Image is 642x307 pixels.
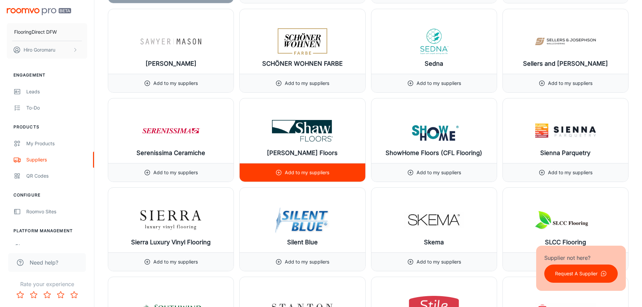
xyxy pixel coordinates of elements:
div: Leads [26,88,87,95]
img: Silent Blue [272,207,333,234]
button: Rate 5 star [67,288,81,302]
p: Supplier not here? [544,254,618,262]
button: Rate 3 star [40,288,54,302]
p: Add to my suppliers [153,169,198,176]
img: Sedna [404,28,464,55]
p: Add to my suppliers [548,169,592,176]
h6: Skema [424,238,444,247]
h6: ShowHome Floors (CFL Flooring) [386,148,482,158]
p: Request A Supplier [555,270,598,277]
span: Need help? [30,258,58,267]
img: Serenissima Ceramiche [141,117,201,144]
h6: [PERSON_NAME] Floors [267,148,338,158]
button: Rate 1 star [13,288,27,302]
p: Add to my suppliers [285,80,329,87]
img: Sellers and Josephson [535,28,596,55]
h6: SCHÖNER WOHNEN FARBE [262,59,343,68]
img: Skema [404,207,464,234]
div: QR Codes [26,172,87,180]
div: My Products [26,140,87,147]
p: Rate your experience [5,280,89,288]
img: ShowHome Floors (CFL Flooring) [404,117,464,144]
p: Add to my suppliers [153,80,198,87]
div: User Administration [26,244,87,251]
h6: Sellers and [PERSON_NAME] [523,59,608,68]
div: To-do [26,104,87,112]
button: Rate 2 star [27,288,40,302]
img: Sawyer Mason [141,28,201,55]
button: FlooringDirect DFW [7,23,87,41]
p: Add to my suppliers [417,169,461,176]
button: Hiro Goromaru [7,41,87,59]
img: Sienna Parquetry [535,117,596,144]
p: Add to my suppliers [548,80,592,87]
img: SCHÖNER WOHNEN FARBE [272,28,333,55]
img: Shaw Floors [272,117,333,144]
p: Add to my suppliers [153,258,198,266]
p: Add to my suppliers [417,80,461,87]
div: Suppliers [26,156,87,163]
button: Request A Supplier [544,265,618,283]
h6: Sienna Parquetry [540,148,590,158]
img: Sierra Luxury Vinyl Flooring [141,207,201,234]
h6: [PERSON_NAME] [146,59,196,68]
p: FlooringDirect DFW [14,28,57,36]
img: Roomvo PRO Beta [7,8,71,15]
p: Add to my suppliers [417,258,461,266]
h6: SLCC Flooring [545,238,586,247]
div: Roomvo Sites [26,208,87,215]
h6: Silent Blue [287,238,318,247]
p: Hiro Goromaru [24,46,55,54]
h6: Sierra Luxury Vinyl Flooring [131,238,211,247]
h6: Serenissima Ceramiche [136,148,205,158]
button: Rate 4 star [54,288,67,302]
p: Add to my suppliers [285,258,329,266]
img: SLCC Flooring [535,207,596,234]
h6: Sedna [425,59,443,68]
p: Add to my suppliers [285,169,329,176]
